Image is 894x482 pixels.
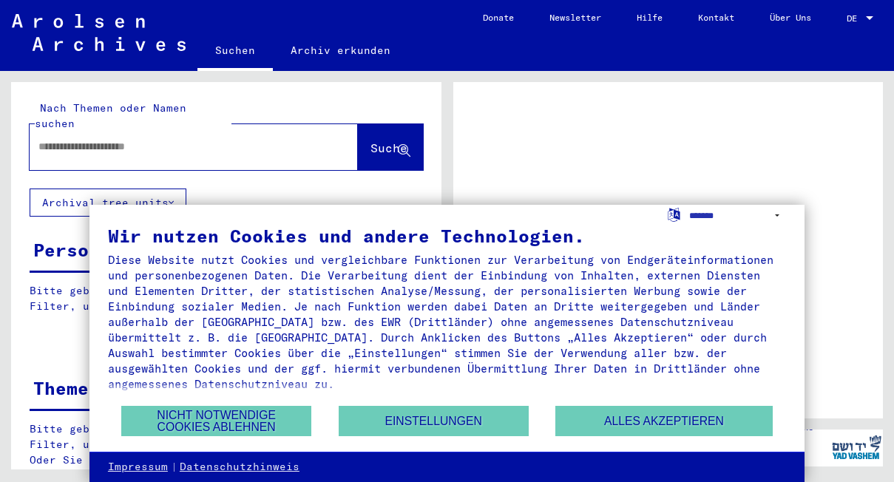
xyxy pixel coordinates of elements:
a: Impressum [108,460,168,475]
p: Bitte geben Sie einen Suchbegriff ein oder nutzen Sie die Filter, um Suchertreffer zu erhalten. [30,283,422,314]
button: Nicht notwendige Cookies ablehnen [121,406,311,436]
span: DE [847,13,863,24]
img: Arolsen_neg.svg [12,14,186,51]
select: Sprache auswählen [689,205,786,226]
button: Archival tree units [30,189,186,217]
mat-label: Nach Themen oder Namen suchen [35,101,186,130]
div: Themen [33,375,100,401]
button: Alles akzeptieren [555,406,773,436]
p: Bitte geben Sie einen Suchbegriff ein oder nutzen Sie die Filter, um Suchertreffer zu erhalten. O... [30,421,423,468]
a: Suchen [197,33,273,71]
label: Sprache auswählen [666,207,682,221]
div: Personen [33,237,122,263]
img: yv_logo.png [829,429,884,466]
div: Diese Website nutzt Cookies und vergleichbare Funktionen zur Verarbeitung von Endgeräteinformatio... [108,252,786,392]
a: Archiv erkunden [273,33,408,68]
span: Suche [370,140,407,155]
div: Wir nutzen Cookies und andere Technologien. [108,227,786,245]
a: Datenschutzhinweis [180,460,299,475]
button: Suche [358,124,423,170]
button: Einstellungen [339,406,529,436]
